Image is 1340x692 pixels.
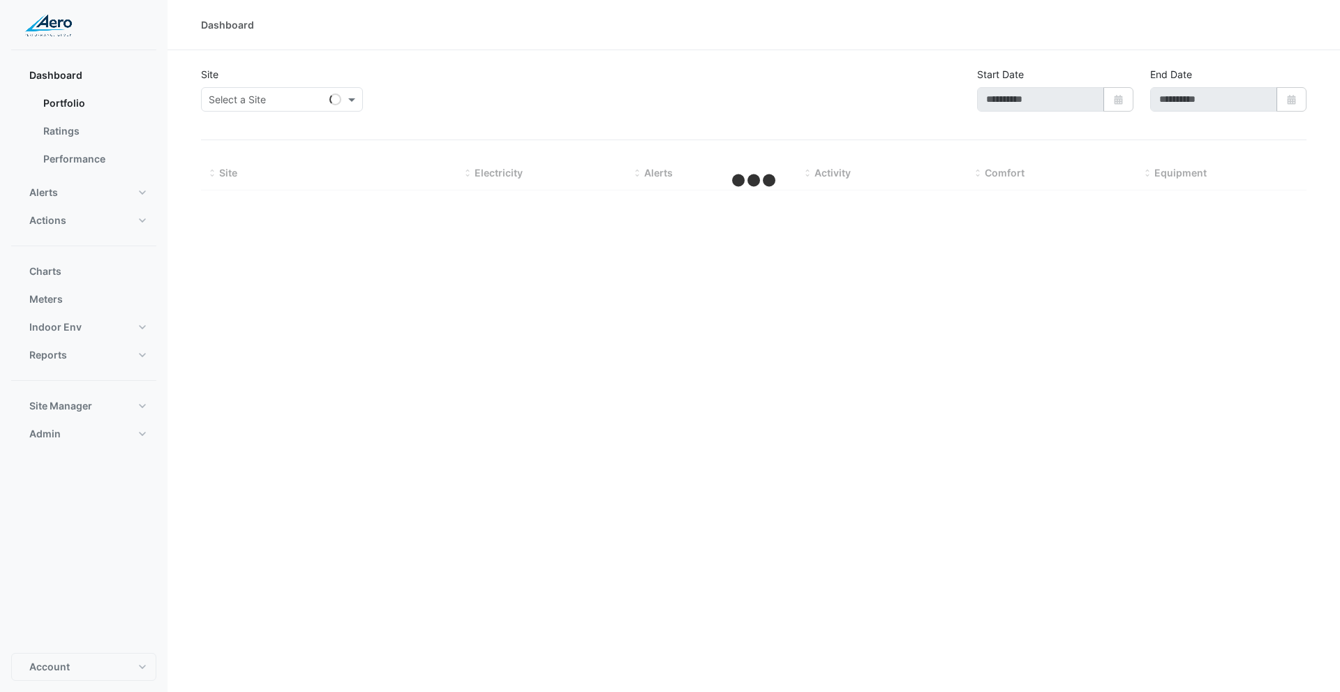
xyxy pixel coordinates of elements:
[814,167,851,179] span: Activity
[29,348,67,362] span: Reports
[11,392,156,420] button: Site Manager
[11,179,156,206] button: Alerts
[11,285,156,313] button: Meters
[201,17,254,32] div: Dashboard
[29,68,82,82] span: Dashboard
[29,186,58,200] span: Alerts
[201,67,218,82] label: Site
[219,167,237,179] span: Site
[1154,167,1207,179] span: Equipment
[29,264,61,278] span: Charts
[11,341,156,369] button: Reports
[29,399,92,413] span: Site Manager
[29,427,61,441] span: Admin
[29,213,66,227] span: Actions
[11,61,156,89] button: Dashboard
[29,320,82,334] span: Indoor Env
[17,11,80,39] img: Company Logo
[32,117,156,145] a: Ratings
[1150,67,1192,82] label: End Date
[32,89,156,117] a: Portfolio
[29,292,63,306] span: Meters
[985,167,1025,179] span: Comfort
[977,67,1024,82] label: Start Date
[475,167,523,179] span: Electricity
[11,313,156,341] button: Indoor Env
[644,167,673,179] span: Alerts
[11,206,156,234] button: Actions
[32,145,156,173] a: Performance
[29,660,70,674] span: Account
[11,653,156,681] button: Account
[11,89,156,179] div: Dashboard
[11,420,156,448] button: Admin
[11,257,156,285] button: Charts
